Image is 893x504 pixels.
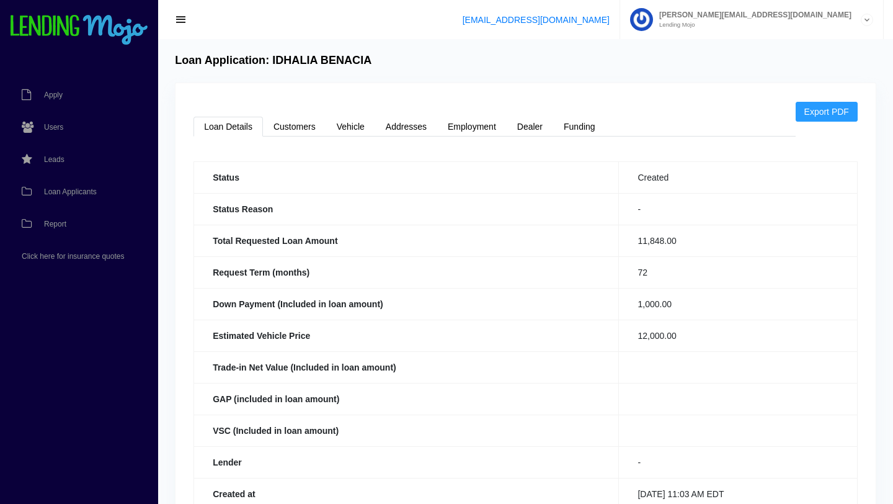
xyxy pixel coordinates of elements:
td: 1,000.00 [619,288,857,320]
a: Addresses [375,117,437,137]
span: Apply [44,91,63,99]
a: Employment [437,117,507,137]
a: Vehicle [326,117,375,137]
span: Click here for insurance quotes [22,253,124,260]
th: Estimated Vehicle Price [194,320,619,351]
a: [EMAIL_ADDRESS][DOMAIN_NAME] [463,15,610,25]
th: Status [194,161,619,193]
td: - [619,446,857,478]
td: 12,000.00 [619,320,857,351]
td: Created [619,161,857,193]
span: [PERSON_NAME][EMAIL_ADDRESS][DOMAIN_NAME] [653,11,851,19]
a: Dealer [507,117,553,137]
td: 72 [619,256,857,288]
th: Down Payment (Included in loan amount) [194,288,619,320]
span: Report [44,220,66,228]
span: Leads [44,156,64,163]
a: Customers [263,117,326,137]
th: VSC (Included in loan amount) [194,415,619,446]
span: Loan Applicants [44,188,97,196]
th: Trade-in Net Value (Included in loan amount) [194,351,619,383]
span: Users [44,124,63,131]
th: Total Requested Loan Amount [194,225,619,256]
h4: Loan Application: IDHALIA BENACIA [175,54,371,68]
th: GAP (included in loan amount) [194,383,619,415]
td: 11,848.00 [619,225,857,256]
th: Status Reason [194,193,619,225]
th: Lender [194,446,619,478]
small: Lending Mojo [653,22,851,28]
img: logo-small.png [9,15,149,46]
a: Funding [553,117,606,137]
a: Loan Details [193,117,263,137]
img: Profile image [630,8,653,31]
a: Export PDF [796,102,858,122]
th: Request Term (months) [194,256,619,288]
td: - [619,193,857,225]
